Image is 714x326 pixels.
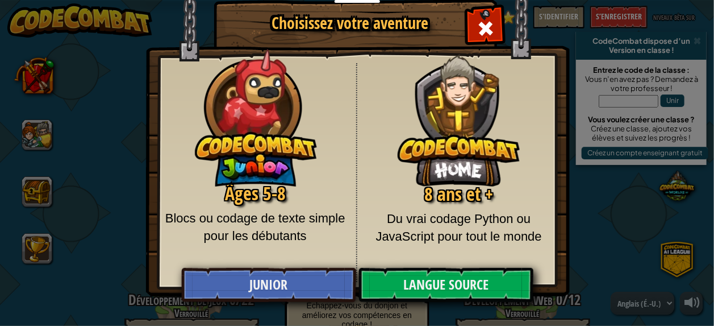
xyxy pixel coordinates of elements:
h1: Choisissez votre aventure [234,15,467,32]
h2: 8 ans et + [366,184,552,204]
a: Junior [181,268,356,302]
p: Du vrai codage Python ou JavaScript pour tout le monde [366,210,552,246]
h2: Âges 5-8 [163,184,348,204]
img: Personnage héros CodeCombat Junior [195,42,317,187]
div: Fermer modal [467,9,503,45]
a: Langue source [358,268,533,302]
img: Personnage héros original de CodeCombat [398,37,520,187]
p: Blocs ou codage de texte simple pour les débutants [163,209,348,245]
